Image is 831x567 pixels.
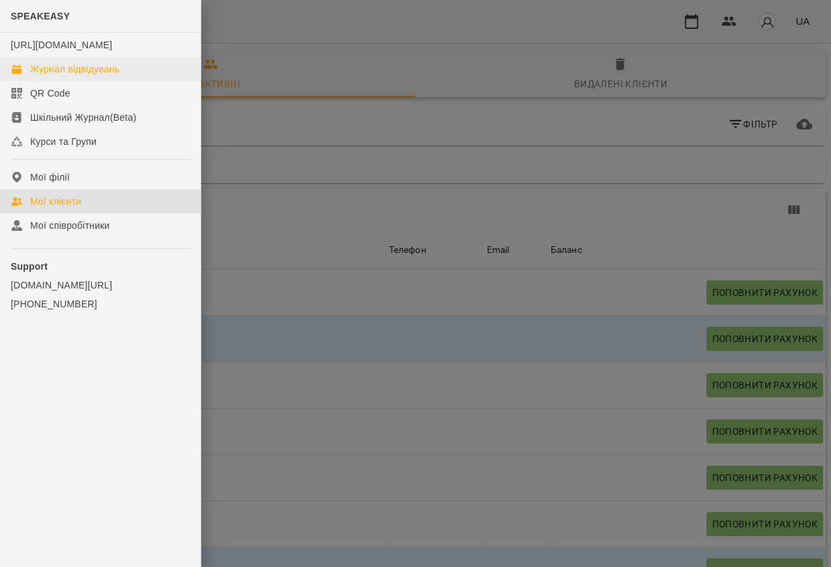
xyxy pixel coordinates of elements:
span: SPEAKEASY [11,11,70,21]
div: Мої філії [30,170,70,184]
div: Мої клієнти [30,195,81,208]
div: Курси та Групи [30,135,97,148]
p: Support [11,260,190,273]
a: [PHONE_NUMBER] [11,297,190,311]
a: [URL][DOMAIN_NAME] [11,40,112,50]
a: [DOMAIN_NAME][URL] [11,278,190,292]
div: Шкільний Журнал(Beta) [30,111,136,124]
div: Мої співробітники [30,219,110,232]
div: QR Code [30,87,70,100]
div: Журнал відвідувань [30,62,119,76]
